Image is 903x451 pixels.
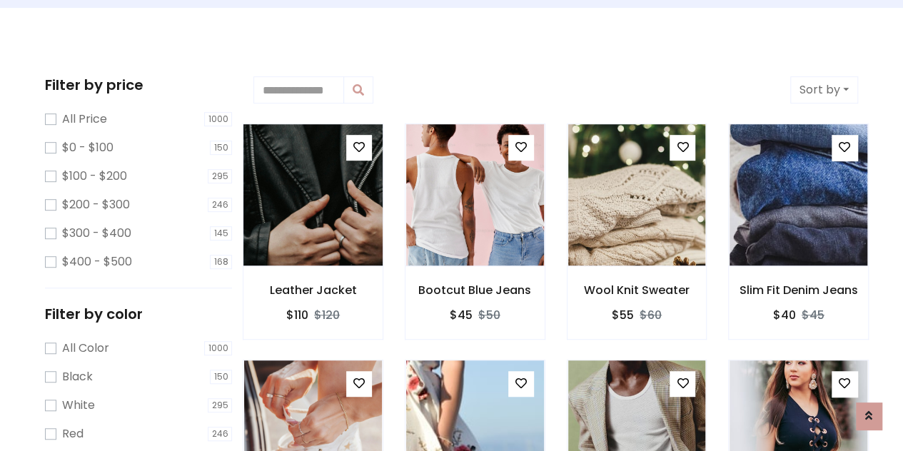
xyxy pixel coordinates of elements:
[62,111,107,128] label: All Price
[314,307,340,323] del: $120
[802,307,824,323] del: $45
[62,368,93,385] label: Black
[612,308,634,322] h6: $55
[640,307,662,323] del: $60
[62,225,131,242] label: $300 - $400
[62,397,95,414] label: White
[208,198,233,212] span: 246
[62,253,132,270] label: $400 - $500
[204,112,233,126] span: 1000
[450,308,473,322] h6: $45
[208,169,233,183] span: 295
[286,308,308,322] h6: $110
[567,283,707,297] h6: Wool Knit Sweater
[62,196,130,213] label: $200 - $300
[62,139,113,156] label: $0 - $100
[210,370,233,384] span: 150
[208,427,233,441] span: 246
[62,340,109,357] label: All Color
[405,283,545,297] h6: Bootcut Blue Jeans
[208,398,233,412] span: 295
[62,425,84,442] label: Red
[62,168,127,185] label: $100 - $200
[790,76,858,103] button: Sort by
[729,283,868,297] h6: Slim Fit Denim Jeans
[478,307,500,323] del: $50
[45,76,232,93] h5: Filter by price
[210,226,233,240] span: 145
[243,283,383,297] h6: Leather Jacket
[210,141,233,155] span: 150
[773,308,796,322] h6: $40
[45,305,232,323] h5: Filter by color
[204,341,233,355] span: 1000
[210,255,233,269] span: 168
